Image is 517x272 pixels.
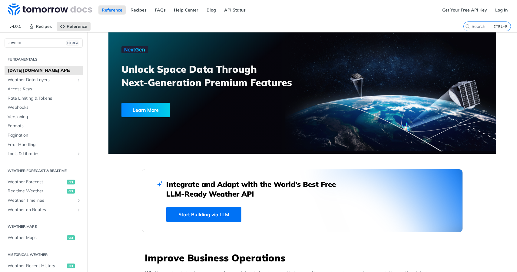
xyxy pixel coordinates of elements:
[8,188,65,194] span: Realtime Weather
[5,85,83,94] a: Access Keys
[5,261,83,270] a: Weather Recent Historyget
[26,22,55,31] a: Recipes
[76,78,81,82] button: Show subpages for Weather Data Layers
[8,3,92,15] img: Tomorrow.io Weather API Docs
[151,5,169,15] a: FAQs
[98,5,126,15] a: Reference
[121,62,309,89] h3: Unlock Space Data Through Next-Generation Premium Features
[121,103,271,117] a: Learn More
[8,179,65,185] span: Weather Forecast
[5,233,83,242] a: Weather Mapsget
[492,23,509,29] kbd: CTRL-K
[5,196,83,205] a: Weather TimelinesShow subpages for Weather Timelines
[8,263,65,269] span: Weather Recent History
[6,22,24,31] span: v4.0.1
[67,264,75,268] span: get
[171,5,202,15] a: Help Center
[5,187,83,196] a: Realtime Weatherget
[5,75,83,85] a: Weather Data LayersShow subpages for Weather Data Layers
[8,68,81,74] span: [DATE][DOMAIN_NAME] APIs
[492,5,511,15] a: Log In
[67,189,75,194] span: get
[67,180,75,184] span: get
[8,104,81,111] span: Webhooks
[5,38,83,48] button: JUMP TOCTRL-/
[8,207,75,213] span: Weather on Routes
[5,131,83,140] a: Pagination
[36,24,52,29] span: Recipes
[5,224,83,229] h2: Weather Maps
[76,151,81,156] button: Show subpages for Tools & Libraries
[67,235,75,240] span: get
[8,235,65,241] span: Weather Maps
[5,205,83,214] a: Weather on RoutesShow subpages for Weather on Routes
[127,5,150,15] a: Recipes
[8,123,81,129] span: Formats
[76,198,81,203] button: Show subpages for Weather Timelines
[67,24,87,29] span: Reference
[5,168,83,174] h2: Weather Forecast & realtime
[203,5,219,15] a: Blog
[8,77,75,83] span: Weather Data Layers
[57,22,91,31] a: Reference
[5,94,83,103] a: Rate Limiting & Tokens
[465,24,470,29] svg: Search
[145,251,463,264] h3: Improve Business Operations
[5,149,83,158] a: Tools & LibrariesShow subpages for Tools & Libraries
[121,46,148,53] img: NextGen
[221,5,249,15] a: API Status
[5,252,83,257] h2: Historical Weather
[5,103,83,112] a: Webhooks
[66,41,79,45] span: CTRL-/
[8,132,81,138] span: Pagination
[166,207,241,222] a: Start Building via LLM
[5,112,83,121] a: Versioning
[8,142,81,148] span: Error Handling
[166,179,345,199] h2: Integrate and Adapt with the World’s Best Free LLM-Ready Weather API
[5,140,83,149] a: Error Handling
[121,103,170,117] div: Learn More
[76,207,81,212] button: Show subpages for Weather on Routes
[5,66,83,75] a: [DATE][DOMAIN_NAME] APIs
[5,121,83,131] a: Formats
[8,95,81,101] span: Rate Limiting & Tokens
[439,5,490,15] a: Get Your Free API Key
[8,86,81,92] span: Access Keys
[8,151,75,157] span: Tools & Libraries
[5,57,83,62] h2: Fundamentals
[8,114,81,120] span: Versioning
[5,177,83,187] a: Weather Forecastget
[8,197,75,204] span: Weather Timelines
